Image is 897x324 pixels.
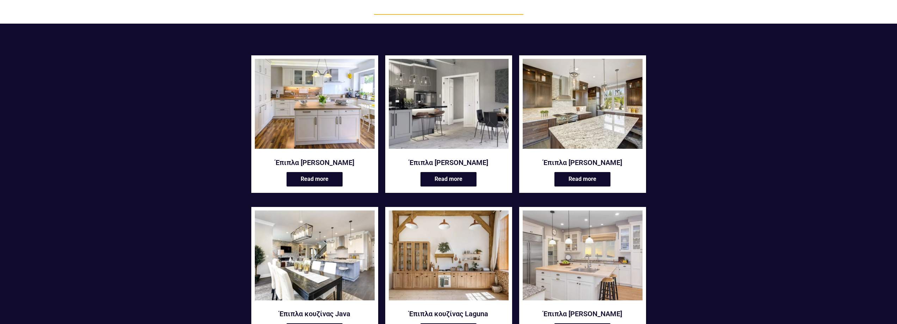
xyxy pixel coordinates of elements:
[389,158,509,167] a: Έπιπλα [PERSON_NAME]
[287,172,343,187] a: Read more about “Έπιπλα κουζίνας Agonda”
[389,309,509,318] a: Έπιπλα κουζίνας Laguna
[255,158,375,167] a: Έπιπλα [PERSON_NAME]
[523,59,643,153] a: Έπιπλα κουζίνας Guincho
[255,59,375,153] a: Έπιπλα κουζίνας Agonda
[523,309,643,318] a: Έπιπλα [PERSON_NAME]
[389,210,509,305] a: Έπιπλα κουζίνας Laguna
[523,158,643,167] a: Έπιπλα [PERSON_NAME]
[523,210,643,305] a: Palolem κουζίνα
[420,172,477,187] a: Read more about “Έπιπλα κουζίνας Alboran”
[554,172,610,187] a: Read more about “Έπιπλα κουζίνας Guincho”
[255,309,375,318] a: Έπιπλα κουζίνας Java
